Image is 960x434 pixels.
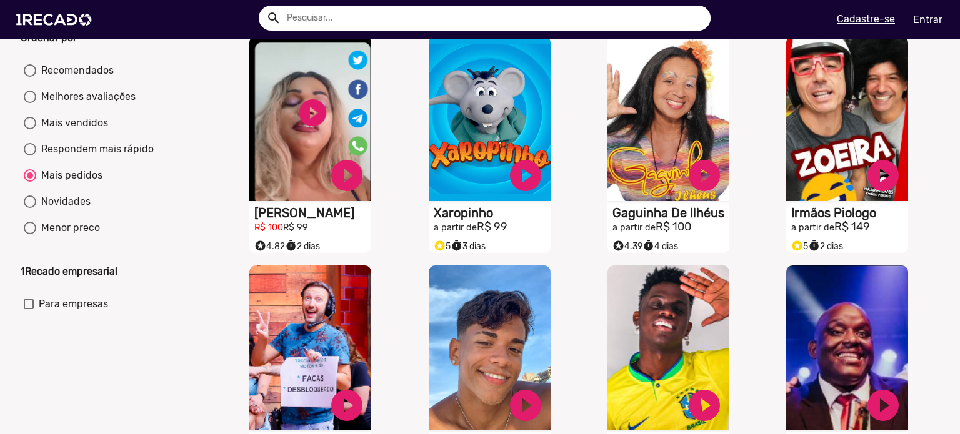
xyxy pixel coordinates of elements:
[36,220,100,235] div: Menor preco
[36,194,91,209] div: Novidades
[451,237,462,252] i: timer
[262,6,284,28] button: Example home icon
[612,222,656,233] small: a partir de
[249,36,371,201] video: S1RECADO vídeos dedicados para fãs e empresas
[434,241,451,252] span: 5
[254,241,285,252] span: 4.82
[21,265,117,277] b: 1Recado empresarial
[791,241,808,252] span: 5
[36,116,108,131] div: Mais vendidos
[254,222,283,233] small: R$ 100
[686,157,723,194] a: play_circle_filled
[285,240,297,252] small: timer
[254,205,371,220] h1: [PERSON_NAME]
[905,9,951,31] a: Entrar
[607,265,729,430] video: S1RECADO vídeos dedicados para fãs e empresas
[791,220,908,234] h2: R$ 149
[642,241,678,252] span: 4 dias
[328,157,366,194] a: play_circle_filled
[249,265,371,430] video: S1RECADO vídeos dedicados para fãs e empresas
[266,11,281,26] mat-icon: Example home icon
[786,265,908,430] video: S1RECADO vídeos dedicados para fãs e empresas
[808,241,843,252] span: 2 dias
[328,387,366,424] a: play_circle_filled
[434,240,446,252] small: stars
[285,237,297,252] i: timer
[285,241,320,252] span: 2 dias
[451,240,462,252] small: timer
[429,36,551,201] video: S1RECADO vídeos dedicados para fãs e empresas
[864,157,902,194] a: play_circle_filled
[254,237,266,252] i: Selo super talento
[507,157,544,194] a: play_circle_filled
[612,241,642,252] span: 4.39
[837,13,895,25] u: Cadastre-se
[434,237,446,252] i: Selo super talento
[686,387,723,424] a: play_circle_filled
[36,168,102,183] div: Mais pedidos
[864,387,902,424] a: play_circle_filled
[277,6,711,31] input: Pesquisar...
[786,36,908,201] video: S1RECADO vídeos dedicados para fãs e empresas
[39,297,108,312] span: Para empresas
[791,237,803,252] i: Selo super talento
[451,241,486,252] span: 3 dias
[607,36,729,201] video: S1RECADO vídeos dedicados para fãs e empresas
[434,220,551,234] h2: R$ 99
[612,220,729,234] h2: R$ 100
[612,240,624,252] small: stars
[791,205,908,220] h1: Irmãos Piologo
[36,63,114,78] div: Recomendados
[36,89,136,104] div: Melhores avaliações
[791,240,803,252] small: stars
[642,240,654,252] small: timer
[254,240,266,252] small: stars
[507,387,544,424] a: play_circle_filled
[36,142,154,157] div: Respondem mais rápido
[791,222,834,233] small: a partir de
[429,265,551,430] video: S1RECADO vídeos dedicados para fãs e empresas
[642,237,654,252] i: timer
[612,237,624,252] i: Selo super talento
[808,237,820,252] i: timer
[434,222,477,233] small: a partir de
[808,240,820,252] small: timer
[434,205,551,220] h1: Xaropinho
[283,222,308,233] small: R$ 99
[612,205,729,220] h1: Gaguinha De Ilhéus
